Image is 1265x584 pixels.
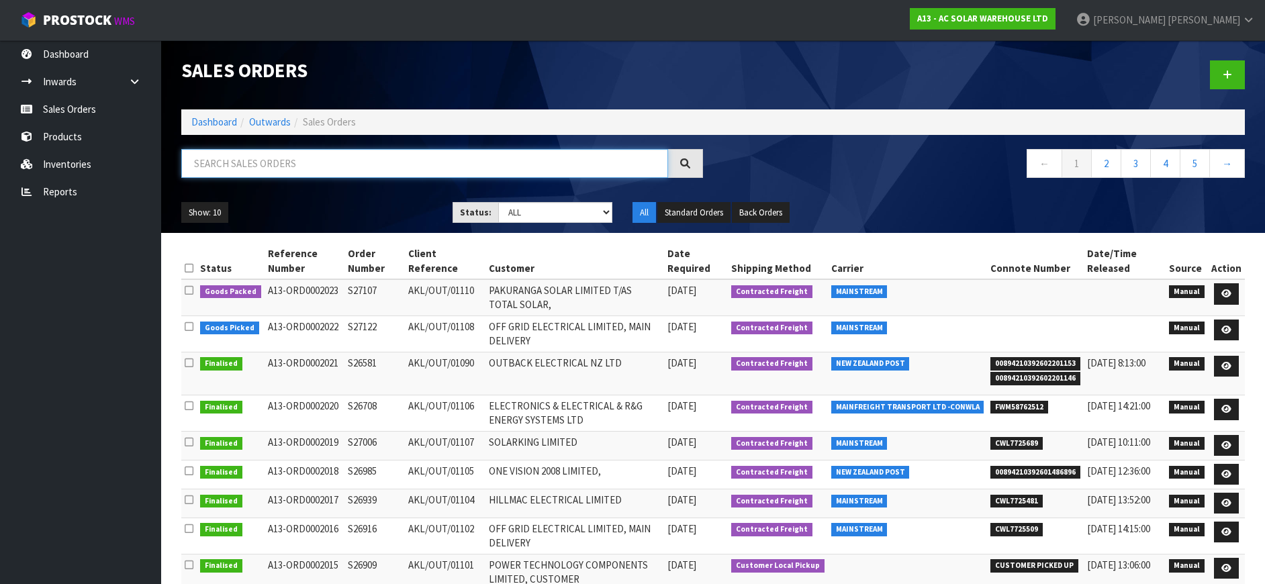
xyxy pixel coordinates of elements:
a: 2 [1091,149,1121,178]
td: S26939 [344,489,405,518]
span: NEW ZEALAND POST [831,357,910,371]
td: A13-ORD0002017 [265,489,344,518]
span: [DATE] 14:15:00 [1087,522,1150,535]
span: Contracted Freight [731,401,812,414]
th: Customer [485,243,664,279]
th: Connote Number [987,243,1084,279]
td: ELECTRONICS & ELECTRICAL & R&G ENERGY SYSTEMS LTD [485,395,664,432]
span: [DATE] [667,436,696,448]
td: S27107 [344,279,405,315]
span: [DATE] [667,558,696,571]
span: CWL7725509 [990,523,1043,536]
td: ONE VISION 2008 LIMITED, [485,460,664,489]
span: Contracted Freight [731,357,812,371]
strong: A13 - AC SOLAR WAREHOUSE LTD [917,13,1048,24]
span: MAINSTREAM [831,437,888,450]
td: A13-ORD0002020 [265,395,344,432]
td: OFF GRID ELECTRICAL LIMITED, MAIN DELIVERY [485,315,664,352]
span: Manual [1169,437,1205,450]
span: [DATE] 10:11:00 [1087,436,1150,448]
a: 1 [1062,149,1092,178]
span: Finalised [200,495,242,508]
span: [DATE] [667,493,696,506]
span: MAINSTREAM [831,322,888,335]
td: S27122 [344,315,405,352]
span: [DATE] [667,320,696,333]
a: 3 [1121,149,1151,178]
span: [DATE] 13:06:00 [1087,558,1150,571]
nav: Page navigation [723,149,1245,182]
span: Finalised [200,437,242,450]
span: Customer Local Pickup [731,559,825,573]
span: 00894210392602201146 [990,372,1080,385]
a: Outwards [249,115,291,128]
span: [PERSON_NAME] [1168,13,1240,26]
h1: Sales Orders [181,60,703,82]
span: Finalised [200,466,242,479]
span: [PERSON_NAME] [1093,13,1166,26]
th: Status [197,243,265,279]
th: Shipping Method [728,243,828,279]
span: [DATE] [667,356,696,369]
td: AKL/OUT/01106 [405,395,485,432]
span: Contracted Freight [731,523,812,536]
button: All [632,202,656,224]
td: AKL/OUT/01105 [405,460,485,489]
strong: Status: [460,207,491,218]
span: MAINSTREAM [831,495,888,508]
span: Manual [1169,322,1205,335]
td: AKL/OUT/01102 [405,518,485,554]
span: ProStock [43,11,111,29]
span: Contracted Freight [731,437,812,450]
td: PAKURANGA SOLAR LIMITED T/AS TOTAL SOLAR, [485,279,664,315]
td: OFF GRID ELECTRICAL LIMITED, MAIN DELIVERY [485,518,664,554]
td: S27006 [344,431,405,460]
th: Date Required [664,243,728,279]
span: [DATE] 12:36:00 [1087,465,1150,477]
td: A13-ORD0002023 [265,279,344,315]
span: CWL7725481 [990,495,1043,508]
th: Date/Time Released [1084,243,1166,279]
th: Carrier [828,243,988,279]
span: [DATE] [667,284,696,297]
small: WMS [114,15,135,28]
th: Client Reference [405,243,485,279]
span: [DATE] 14:21:00 [1087,399,1150,412]
span: Contracted Freight [731,322,812,335]
span: [DATE] 13:52:00 [1087,493,1150,506]
td: S26916 [344,518,405,554]
td: AKL/OUT/01110 [405,279,485,315]
button: Standard Orders [657,202,731,224]
a: 4 [1150,149,1180,178]
td: AKL/OUT/01107 [405,431,485,460]
td: A13-ORD0002022 [265,315,344,352]
span: MAINFREIGHT TRANSPORT LTD -CONWLA [831,401,984,414]
span: Finalised [200,523,242,536]
span: Goods Packed [200,285,261,299]
span: Manual [1169,401,1205,414]
span: Finalised [200,401,242,414]
span: [DATE] 8:13:00 [1087,356,1145,369]
span: CWL7725689 [990,437,1043,450]
td: AKL/OUT/01104 [405,489,485,518]
span: Goods Picked [200,322,259,335]
a: ← [1027,149,1062,178]
th: Action [1208,243,1245,279]
span: Manual [1169,357,1205,371]
td: A13-ORD0002021 [265,352,344,395]
a: 5 [1180,149,1210,178]
td: SOLARKING LIMITED [485,431,664,460]
span: 00894210392602201153 [990,357,1080,371]
span: Contracted Freight [731,466,812,479]
th: Source [1166,243,1208,279]
img: cube-alt.png [20,11,37,28]
span: [DATE] [667,465,696,477]
td: A13-ORD0002016 [265,518,344,554]
a: → [1209,149,1245,178]
td: S26708 [344,395,405,432]
td: A13-ORD0002019 [265,431,344,460]
span: Finalised [200,357,242,371]
span: Manual [1169,495,1205,508]
td: AKL/OUT/01108 [405,315,485,352]
span: MAINSTREAM [831,523,888,536]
